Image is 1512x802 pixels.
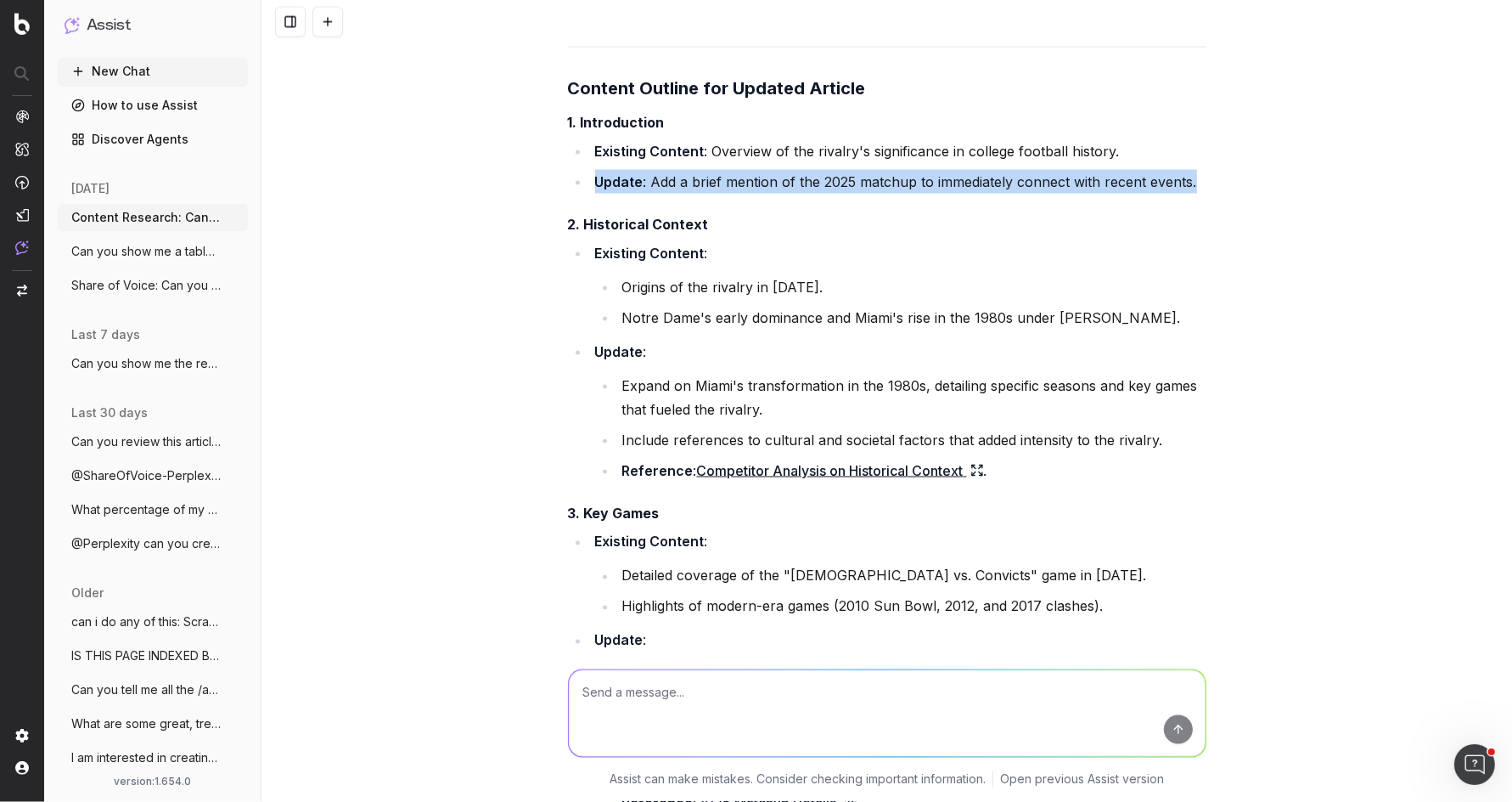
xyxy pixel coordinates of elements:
[71,209,221,226] span: Content Research: Can you review this a
[568,216,709,233] strong: 2. Historical Context
[71,613,221,630] span: can i do any of this: Scrape top competi
[58,710,248,737] button: What are some great, trending topics I s
[58,58,248,85] button: New Chat
[58,744,248,771] button: I am interested in creating some long-fo
[617,595,1206,618] li: Highlights of modern-era games (2010 Sun Bowl, 2012, and 2017 clashes).
[617,459,1206,483] li: : .
[71,404,148,421] span: last 30 days
[610,771,986,788] p: Assist can make mistakes. Consider checking important information.
[15,240,29,255] img: Assist
[568,114,665,131] strong: 1. Introduction
[15,142,29,156] img: Intelligence
[58,676,248,703] button: Can you tell me all the /articles/ pages
[590,530,1206,618] li: :
[71,749,221,766] span: I am interested in creating some long-fo
[590,340,1206,483] li: :
[14,13,30,35] img: Botify logo
[65,775,241,788] div: version: 1.654.0
[71,277,221,294] span: Share of Voice: Can you show me the Goo
[590,139,1206,163] li: : Overview of the rivalry's significance in college football history.
[697,459,984,483] a: Competitor Analysis on Historical Context
[1000,771,1164,788] a: Open previous Assist version
[595,343,644,360] strong: Update
[1454,744,1495,785] iframe: Intercom live chat
[568,78,866,99] strong: Content Outline for Updated Article
[58,462,248,489] button: @ShareOfVoice-Perplexity What can you sh
[17,285,27,297] img: Switch project
[71,501,221,518] span: What percentage of my /articles/ pages h
[58,350,248,377] button: Can you show me the redirect issues on m
[71,467,221,484] span: @ShareOfVoice-Perplexity What can you sh
[58,204,248,231] button: Content Research: Can you review this a
[71,355,221,372] span: Can you show me the redirect issues on m
[58,496,248,523] button: What percentage of my /articles/ pages h
[58,92,248,119] a: How to use Assist
[58,608,248,635] button: can i do any of this: Scrape top competi
[71,535,221,552] span: @Perplexity can you create Nunjucks scri
[590,170,1206,194] li: : Add a brief mention of the 2025 matchup to immediately connect with recent events.
[590,241,1206,330] li: :
[71,433,221,450] span: Can you review this article: [URL]
[58,530,248,557] button: @Perplexity can you create Nunjucks scri
[15,175,29,189] img: Activation
[87,14,131,37] h1: Assist
[65,17,80,33] img: Assist
[15,208,29,222] img: Studio
[71,647,221,664] span: IS THIS PAGE INDEXED BY GOOGLE [URL]
[58,428,248,455] button: Can you review this article: [URL]
[71,326,140,343] span: last 7 days
[71,585,104,601] span: older
[595,173,644,190] strong: Update
[71,243,221,260] span: Can you show me a table of all of the cr
[71,180,110,197] span: [DATE]
[58,642,248,669] button: IS THIS PAGE INDEXED BY GOOGLE [URL]
[617,428,1206,452] li: Include references to cultural and societal factors that added intensity to the rivalry.
[71,681,221,698] span: Can you tell me all the /articles/ pages
[58,272,248,299] button: Share of Voice: Can you show me the Goo
[595,245,705,262] strong: Existing Content
[617,564,1206,588] li: Detailed coverage of the "[DEMOGRAPHIC_DATA] vs. Convicts" game in [DATE].
[617,374,1206,421] li: Expand on Miami's transformation in the 1980s, detailing specific seasons and key games that fuel...
[622,462,694,479] strong: Reference
[568,505,660,522] strong: 3. Key Games
[595,143,705,160] strong: Existing Content
[15,110,29,123] img: Analytics
[15,761,29,775] img: My account
[58,126,248,153] a: Discover Agents
[617,306,1206,330] li: Notre Dame's early dominance and Miami's rise in the 1980s under [PERSON_NAME].
[15,729,29,743] img: Setting
[595,534,705,551] strong: Existing Content
[617,275,1206,299] li: Origins of the rivalry in [DATE].
[595,632,644,649] strong: Update
[58,238,248,265] button: Can you show me a table of all of the cr
[65,14,241,37] button: Assist
[71,715,221,732] span: What are some great, trending topics I s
